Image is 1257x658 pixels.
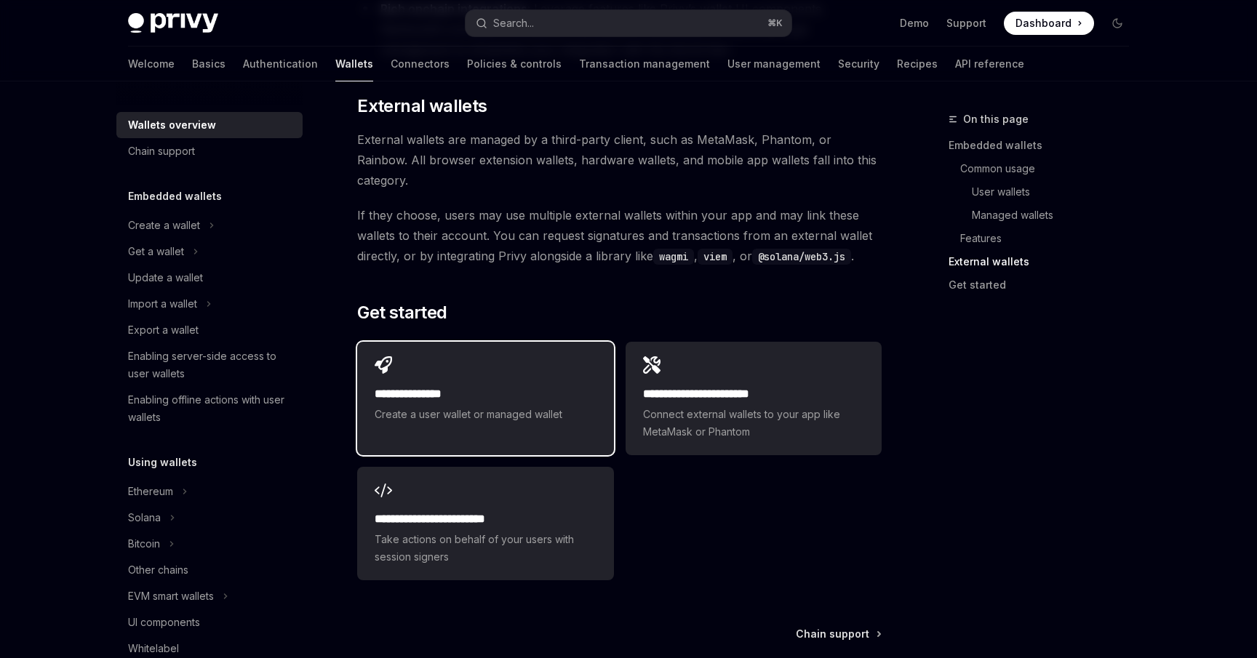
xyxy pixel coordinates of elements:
[335,47,373,81] a: Wallets
[128,243,184,260] div: Get a wallet
[1015,16,1072,31] span: Dashboard
[128,561,188,579] div: Other chains
[128,509,161,526] div: Solana
[579,47,710,81] a: Transaction management
[949,273,1141,297] a: Get started
[960,157,1141,180] a: Common usage
[900,16,929,31] a: Demo
[357,205,882,266] span: If they choose, users may use multiple external wallets within your app and may link these wallet...
[128,454,197,471] h5: Using wallets
[116,387,303,430] a: Enabling offline actions with user wallets
[128,321,199,339] div: Export a wallet
[955,47,1024,81] a: API reference
[128,295,197,313] div: Import a wallet
[128,535,160,553] div: Bitcoin
[727,47,821,81] a: User management
[897,47,938,81] a: Recipes
[128,587,214,605] div: EVM smart wallets
[128,348,294,382] div: Enabling server-side access to user wallets
[949,134,1141,157] a: Embedded wallets
[128,391,294,426] div: Enabling offline actions with user wallets
[116,557,303,583] a: Other chains
[128,269,203,286] div: Update a wallet
[972,204,1141,227] a: Managed wallets
[493,15,534,32] div: Search...
[643,406,864,441] span: Connect external wallets to your app like MetaMask or Phantom
[128,614,200,631] div: UI components
[243,47,318,81] a: Authentication
[391,47,450,81] a: Connectors
[128,47,175,81] a: Welcome
[375,531,596,566] span: Take actions on behalf of your users with session signers
[116,317,303,343] a: Export a wallet
[838,47,879,81] a: Security
[192,47,226,81] a: Basics
[128,640,179,657] div: Whitelabel
[1106,12,1129,35] button: Toggle dark mode
[116,265,303,291] a: Update a wallet
[466,10,791,36] button: Search...⌘K
[128,217,200,234] div: Create a wallet
[128,116,216,134] div: Wallets overview
[128,483,173,500] div: Ethereum
[128,143,195,160] div: Chain support
[767,17,783,29] span: ⌘ K
[116,343,303,387] a: Enabling server-side access to user wallets
[357,95,487,118] span: External wallets
[949,250,1141,273] a: External wallets
[357,129,882,190] span: External wallets are managed by a third-party client, such as MetaMask, Phantom, or Rainbow. All ...
[467,47,562,81] a: Policies & controls
[972,180,1141,204] a: User wallets
[653,249,694,265] code: wagmi
[116,609,303,635] a: UI components
[963,111,1029,128] span: On this page
[946,16,986,31] a: Support
[698,249,733,265] code: viem
[116,138,303,164] a: Chain support
[116,112,303,138] a: Wallets overview
[375,406,596,423] span: Create a user wallet or managed wallet
[357,301,447,324] span: Get started
[1004,12,1094,35] a: Dashboard
[128,188,222,205] h5: Embedded wallets
[960,227,1141,250] a: Features
[128,13,218,33] img: dark logo
[752,249,851,265] code: @solana/web3.js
